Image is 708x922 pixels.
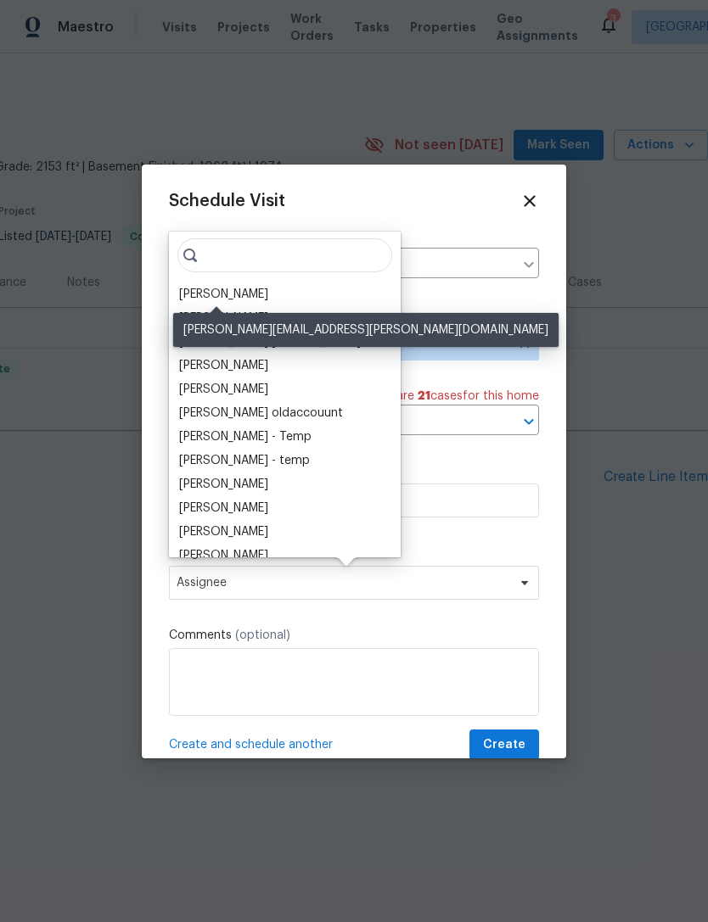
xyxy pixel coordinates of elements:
[364,388,539,405] span: There are case s for this home
[173,313,559,347] div: [PERSON_NAME][EMAIL_ADDRESS][PERSON_NAME][DOMAIN_NAME]
[179,286,268,303] div: [PERSON_NAME]
[169,736,333,753] span: Create and schedule another
[520,192,539,210] span: Close
[179,476,268,493] div: [PERSON_NAME]
[179,500,268,517] div: [PERSON_NAME]
[469,729,539,761] button: Create
[179,428,312,445] div: [PERSON_NAME] - Temp
[179,310,268,327] div: [PERSON_NAME]
[169,627,539,644] label: Comments
[517,410,541,433] button: Open
[179,547,268,564] div: [PERSON_NAME]
[418,390,430,402] span: 21
[179,381,268,398] div: [PERSON_NAME]
[235,629,290,641] span: (optional)
[179,357,268,374] div: [PERSON_NAME]
[169,231,539,248] label: Home
[179,405,343,422] div: [PERSON_NAME] oldaccouunt
[179,523,268,540] div: [PERSON_NAME]
[483,735,525,756] span: Create
[177,576,509,590] span: Assignee
[169,193,285,210] span: Schedule Visit
[179,452,310,469] div: [PERSON_NAME] - temp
